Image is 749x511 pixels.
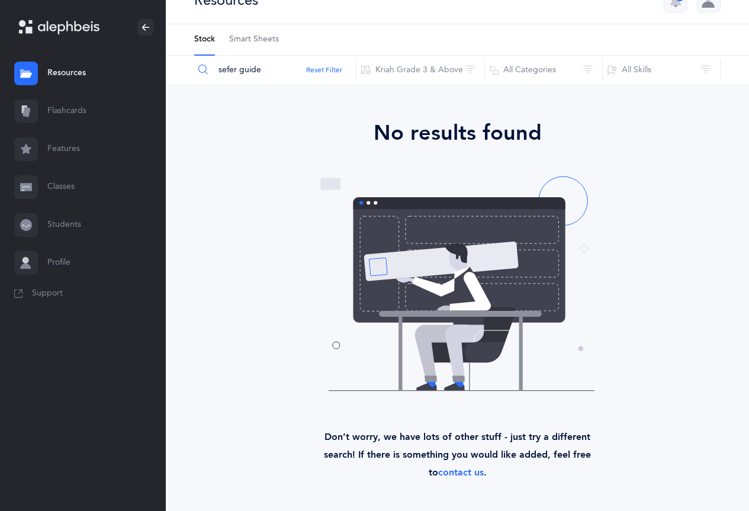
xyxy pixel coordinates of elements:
a: contact us [438,467,484,478]
button: All Categories [484,56,603,84]
span: Smart Sheets [229,34,279,46]
input: Search Resources [194,56,356,84]
span: Support [32,288,63,300]
button: Reset Filter [306,65,342,75]
button: Kriah Grade 3 & Above [356,56,485,84]
img: no-resources-found.svg [317,173,598,395]
button: All Skills [602,56,721,84]
div: No results found [199,117,716,149]
div: Don’t worry, we have lots of other stuff - just try a different search! If there is something you... [308,395,607,481]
